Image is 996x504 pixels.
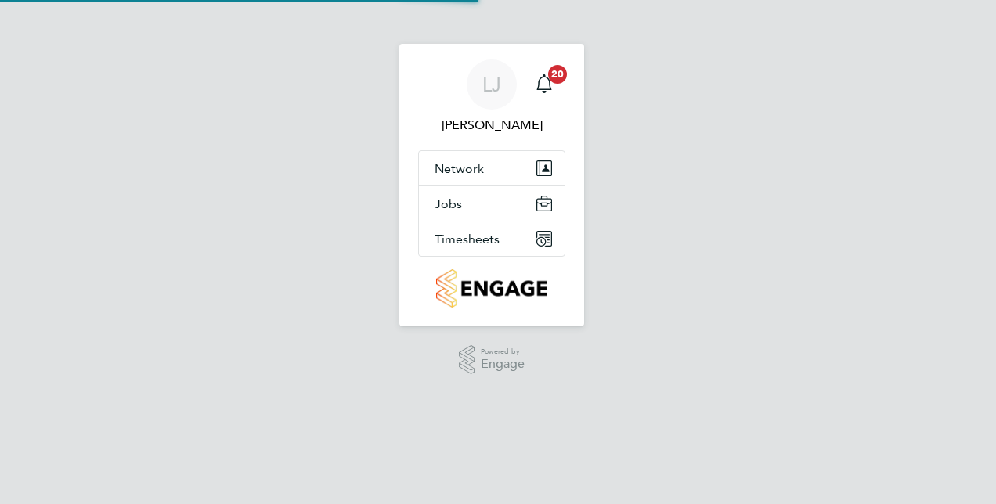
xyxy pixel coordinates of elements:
[459,345,525,375] a: Powered byEngage
[481,345,525,358] span: Powered by
[418,116,565,135] span: Liam Jones
[548,65,567,84] span: 20
[436,269,547,308] img: countryside-properties-logo-retina.png
[419,221,565,256] button: Timesheets
[481,358,525,371] span: Engage
[435,196,462,211] span: Jobs
[419,186,565,221] button: Jobs
[482,74,501,95] span: LJ
[418,269,565,308] a: Go to home page
[529,59,560,110] a: 20
[419,151,565,185] button: Network
[418,59,565,135] a: LJ[PERSON_NAME]
[435,232,500,247] span: Timesheets
[399,44,584,326] nav: Main navigation
[435,161,484,176] span: Network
